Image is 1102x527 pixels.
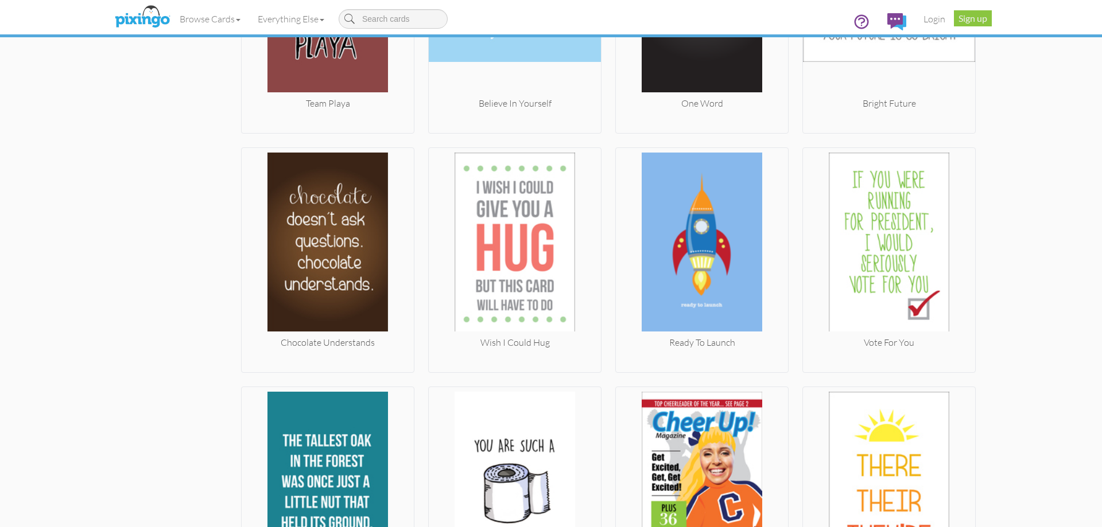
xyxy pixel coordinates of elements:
div: Bright Future [803,97,975,110]
a: Login [915,5,954,33]
img: comments.svg [887,13,906,30]
a: Sign up [954,10,992,26]
img: 20181005-050051-d2f3ea23-250.jpg [429,153,601,336]
div: Ready To Launch [616,336,788,349]
img: 20181005-045352-8eae8314-250.jpg [242,153,414,336]
input: Search cards [339,9,448,29]
a: Browse Cards [171,5,249,33]
img: 20181005-045738-86a16193-250.png [616,153,788,336]
img: 20181005-060903-9ceae720-250.jpg [803,153,975,336]
div: Wish I Could Hug [429,336,601,349]
div: Vote For You [803,336,975,349]
div: Team Playa [242,97,414,110]
div: Believe In Yourself [429,97,601,110]
a: Everything Else [249,5,333,33]
img: pixingo logo [112,3,173,32]
div: Chocolate Understands [242,336,414,349]
div: One Word [616,97,788,110]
